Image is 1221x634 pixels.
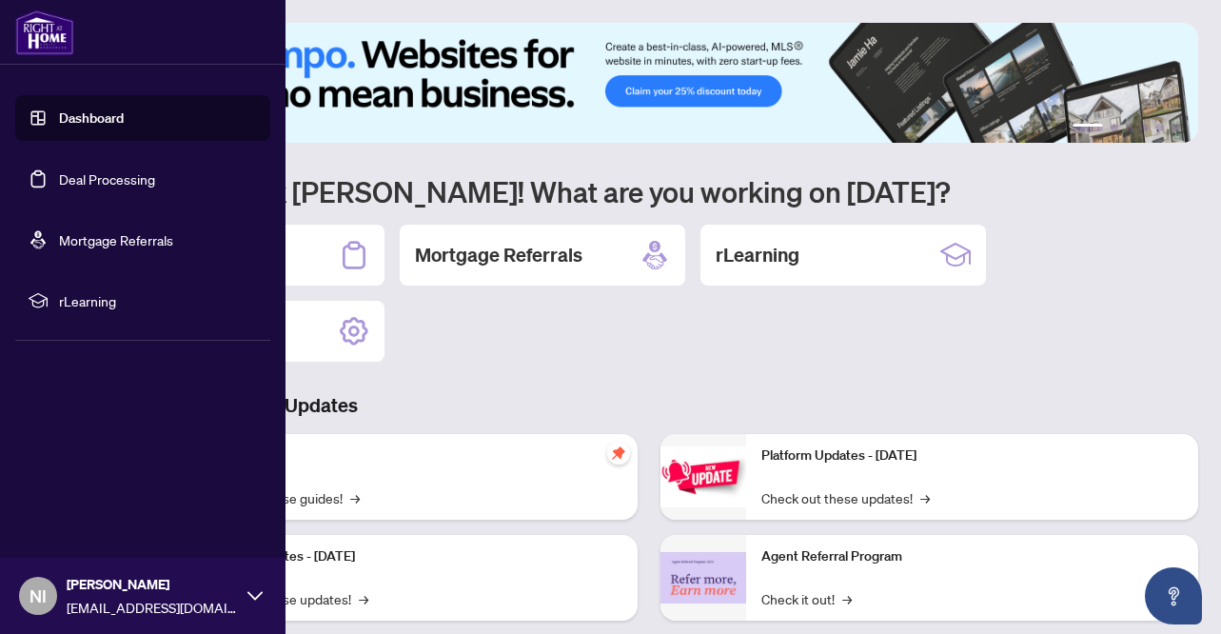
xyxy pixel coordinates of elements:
[200,446,622,466] p: Self-Help
[59,109,124,127] a: Dashboard
[716,242,799,268] h2: rLearning
[842,588,852,609] span: →
[1145,567,1202,624] button: Open asap
[1141,124,1149,131] button: 4
[359,588,368,609] span: →
[761,446,1184,466] p: Platform Updates - [DATE]
[59,170,155,188] a: Deal Processing
[1126,124,1133,131] button: 3
[1073,124,1103,131] button: 1
[59,290,257,311] span: rLearning
[761,588,852,609] a: Check it out!→
[920,487,930,508] span: →
[607,442,630,465] span: pushpin
[99,392,1198,419] h3: Brokerage & Industry Updates
[99,173,1198,209] h1: Welcome back [PERSON_NAME]! What are you working on [DATE]?
[30,583,47,609] span: NI
[660,552,746,604] img: Agent Referral Program
[67,597,238,618] span: [EMAIL_ADDRESS][DOMAIN_NAME]
[99,23,1198,143] img: Slide 0
[660,446,746,506] img: Platform Updates - June 23, 2025
[1156,124,1164,131] button: 5
[350,487,360,508] span: →
[761,546,1184,567] p: Agent Referral Program
[415,242,582,268] h2: Mortgage Referrals
[59,231,173,248] a: Mortgage Referrals
[761,487,930,508] a: Check out these updates!→
[1172,124,1179,131] button: 6
[67,574,238,595] span: [PERSON_NAME]
[15,10,74,55] img: logo
[200,546,622,567] p: Platform Updates - [DATE]
[1111,124,1118,131] button: 2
